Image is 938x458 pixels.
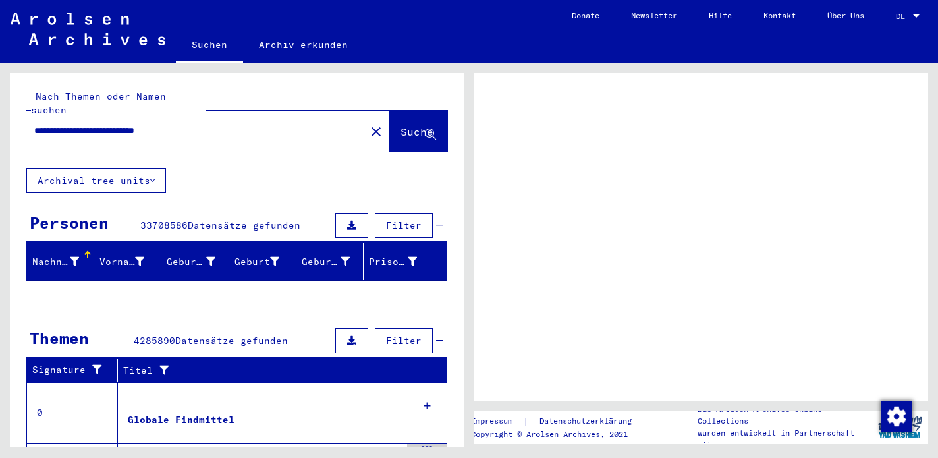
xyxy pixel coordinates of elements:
[698,427,871,451] p: wurden entwickelt in Partnerschaft mit
[167,251,231,272] div: Geburtsname
[363,118,389,144] button: Clear
[99,255,144,269] div: Vorname
[471,428,648,440] p: Copyright © Arolsen Archives, 2021
[167,255,215,269] div: Geburtsname
[123,364,421,378] div: Titel
[698,403,871,427] p: Die Arolsen Archives Online-Collections
[880,400,912,432] div: Zustimmung ändern
[175,335,288,347] span: Datensätze gefunden
[11,13,165,45] img: Arolsen_neg.svg
[176,29,243,63] a: Suchen
[234,255,279,269] div: Geburt‏
[243,29,364,61] a: Archiv erkunden
[400,125,433,138] span: Suche
[99,251,161,272] div: Vorname
[188,219,300,231] span: Datensätze gefunden
[123,360,434,381] div: Titel
[140,219,188,231] span: 33708586
[134,335,175,347] span: 4285890
[161,243,229,280] mat-header-cell: Geburtsname
[94,243,161,280] mat-header-cell: Vorname
[32,363,107,377] div: Signature
[368,124,384,140] mat-icon: close
[302,251,366,272] div: Geburtsdatum
[881,401,912,432] img: Zustimmung ändern
[302,255,350,269] div: Geburtsdatum
[471,415,648,428] div: |
[364,243,446,280] mat-header-cell: Prisoner #
[875,411,925,444] img: yv_logo.png
[369,251,433,272] div: Prisoner #
[30,211,109,235] div: Personen
[128,413,234,427] div: Globale Findmittel
[32,360,121,381] div: Signature
[369,255,417,269] div: Prisoner #
[32,251,96,272] div: Nachname
[389,111,447,152] button: Suche
[529,415,648,428] a: Datenschutzerklärung
[27,382,118,443] td: 0
[407,444,447,457] div: 350
[386,219,422,231] span: Filter
[234,251,296,272] div: Geburt‏
[375,213,433,238] button: Filter
[386,335,422,347] span: Filter
[27,243,94,280] mat-header-cell: Nachname
[296,243,364,280] mat-header-cell: Geburtsdatum
[896,12,910,21] span: DE
[31,90,166,116] mat-label: Nach Themen oder Namen suchen
[375,328,433,353] button: Filter
[26,168,166,193] button: Archival tree units
[229,243,296,280] mat-header-cell: Geburt‏
[30,326,89,350] div: Themen
[471,415,523,428] a: Impressum
[32,255,79,269] div: Nachname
